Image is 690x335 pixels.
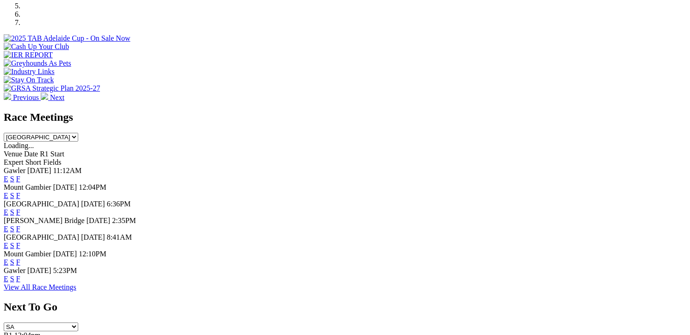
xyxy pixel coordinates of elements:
[4,142,34,149] span: Loading...
[4,225,8,233] a: E
[4,200,79,208] span: [GEOGRAPHIC_DATA]
[16,192,20,199] a: F
[4,167,25,174] span: Gawler
[4,258,8,266] a: E
[4,111,686,124] h2: Race Meetings
[16,208,20,216] a: F
[16,225,20,233] a: F
[4,93,11,100] img: chevron-left-pager-white.svg
[4,158,24,166] span: Expert
[79,250,106,258] span: 12:10PM
[4,208,8,216] a: E
[4,43,69,51] img: Cash Up Your Club
[107,200,131,208] span: 6:36PM
[10,258,14,266] a: S
[4,242,8,249] a: E
[4,275,8,283] a: E
[81,200,105,208] span: [DATE]
[107,233,132,241] span: 8:41AM
[4,175,8,183] a: E
[16,275,20,283] a: F
[10,175,14,183] a: S
[4,51,53,59] img: IER REPORT
[10,192,14,199] a: S
[4,76,54,84] img: Stay On Track
[25,158,42,166] span: Short
[41,93,48,100] img: chevron-right-pager-white.svg
[4,150,22,158] span: Venue
[16,242,20,249] a: F
[4,183,51,191] span: Mount Gambier
[27,167,51,174] span: [DATE]
[4,93,41,101] a: Previous
[53,267,77,274] span: 5:23PM
[10,275,14,283] a: S
[4,217,85,224] span: [PERSON_NAME] Bridge
[10,208,14,216] a: S
[4,250,51,258] span: Mount Gambier
[24,150,38,158] span: Date
[53,250,77,258] span: [DATE]
[4,59,71,68] img: Greyhounds As Pets
[13,93,39,101] span: Previous
[4,283,76,291] a: View All Race Meetings
[4,267,25,274] span: Gawler
[4,84,100,93] img: GRSA Strategic Plan 2025-27
[50,93,64,101] span: Next
[4,192,8,199] a: E
[16,175,20,183] a: F
[43,158,61,166] span: Fields
[16,258,20,266] a: F
[112,217,136,224] span: 2:35PM
[53,167,82,174] span: 11:12AM
[4,301,686,313] h2: Next To Go
[41,93,64,101] a: Next
[79,183,106,191] span: 12:04PM
[53,183,77,191] span: [DATE]
[4,34,131,43] img: 2025 TAB Adelaide Cup - On Sale Now
[87,217,111,224] span: [DATE]
[4,233,79,241] span: [GEOGRAPHIC_DATA]
[10,225,14,233] a: S
[40,150,64,158] span: R1 Start
[27,267,51,274] span: [DATE]
[81,233,105,241] span: [DATE]
[4,68,55,76] img: Industry Links
[10,242,14,249] a: S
